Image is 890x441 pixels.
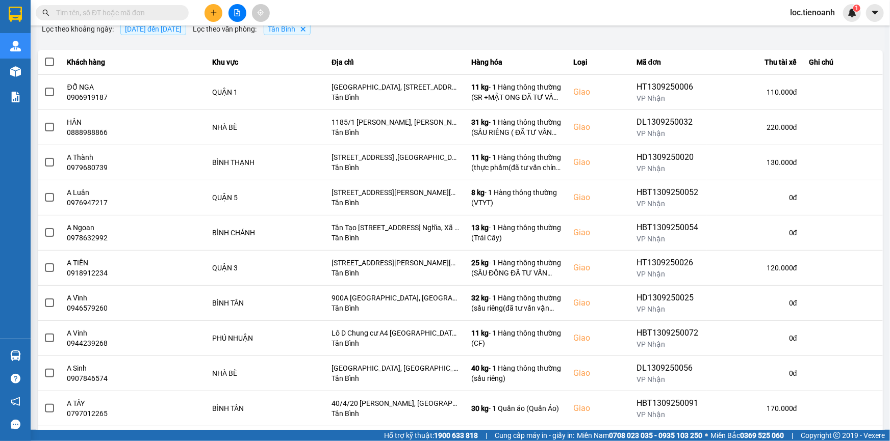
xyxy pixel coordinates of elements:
div: 0976947217 [67,198,200,208]
input: Tìm tên, số ĐT hoặc mã đơn [56,7,176,18]
div: A Vĩnh [67,293,200,303]
span: Hỗ trợ kỹ thuật: [384,430,478,441]
div: 1185/1 [PERSON_NAME], [PERSON_NAME], Nhà Bè, [PERSON_NAME] [332,117,459,127]
div: - 1 Hàng thông thường (Trái Cây) [471,223,561,243]
div: DL1309250056 [637,362,701,374]
div: - 1 Quần áo (Quần Áo) [471,403,561,414]
div: 0 đ [713,368,797,378]
div: VP Nhận [637,163,701,174]
div: BÌNH TÂN [212,403,319,414]
div: VP Nhận [637,234,701,244]
div: BÌNH CHÁNH [212,228,319,238]
span: Tân Bình, close by backspace [264,23,311,35]
div: VP Nhận [637,409,701,420]
div: VP Nhận [637,199,701,209]
div: 0797012265 [67,408,200,419]
th: Loại [567,50,630,75]
button: file-add [228,4,246,22]
th: Mã đơn [630,50,707,75]
span: Miền Bắc [710,430,784,441]
div: 0 đ [713,228,797,238]
div: 0907846574 [67,373,200,383]
span: | [486,430,487,441]
div: [STREET_ADDRESS][PERSON_NAME][PERSON_NAME] [332,258,459,268]
div: - 1 Hàng thông thường (thực phẩm(đã tư vấn chính sách vận chuyển)) [471,152,561,173]
th: Ghi chú [803,50,883,75]
div: Giao [573,367,624,379]
div: HBT1309250072 [637,327,701,339]
span: plus [210,9,217,16]
span: 40 kg [471,364,489,372]
img: logo-vxr [9,7,22,22]
span: 14/09/2025 đến 14/09/2025 [125,25,182,33]
span: Miền Nam [577,430,702,441]
div: Tân Bình [332,162,459,173]
span: 30 kg [471,404,489,412]
div: - 1 Hàng thông thường (SẦU ĐÔNG ĐÃ TƯ VẤN CSVC) [471,258,561,278]
span: 11 kg [471,329,489,337]
strong: 0708 023 035 - 0935 103 250 [609,431,702,439]
div: Giao [573,227,624,239]
div: VP Nhận [637,128,701,139]
button: caret-down [866,4,884,22]
img: solution-icon [10,92,21,102]
div: Giao [573,86,624,98]
button: plus [205,4,222,22]
div: Giao [573,262,624,274]
div: A Luân [67,187,200,198]
span: 11 kg [471,153,489,161]
div: 110.000 đ [713,87,797,97]
div: ĐỖ NGA [67,82,200,92]
div: Giao [573,121,624,133]
div: 900A [GEOGRAPHIC_DATA], [GEOGRAPHIC_DATA], [GEOGRAPHIC_DATA] [332,293,459,303]
div: - 1 Hàng thông thường (sầu riêng(đã tư vấn vận chuyển)) [471,293,561,313]
div: HT1309250026 [637,257,701,269]
div: 120.000 đ [713,263,797,273]
div: 0978632992 [67,233,200,243]
div: Tân Bình [332,338,459,348]
span: loc.tienoanh [782,6,843,19]
span: question-circle [11,374,20,383]
div: 0979680739 [67,162,200,173]
sup: 1 [853,5,860,12]
div: A Sinh [67,363,200,373]
div: VP Nhận [637,374,701,384]
strong: 0369 525 060 [740,431,784,439]
div: QUẬN 1 [212,87,319,97]
div: Giao [573,156,624,169]
div: HBT1309250052 [637,186,701,199]
th: Địa chỉ [325,50,465,75]
span: 32 kg [471,294,489,302]
div: Tân Bình [332,233,459,243]
div: Tân Bình [332,303,459,313]
span: 25 kg [471,259,489,267]
span: Lọc theo khoảng ngày : [42,23,114,35]
div: 0944239268 [67,338,200,348]
div: VP Nhận [637,304,701,314]
span: 8 kg [471,188,485,197]
img: warehouse-icon [10,66,21,77]
div: A TÂY [67,398,200,408]
span: aim [257,9,264,16]
div: 130.000 đ [713,157,797,168]
th: Khách hàng [61,50,206,75]
span: 13 kg [471,224,489,232]
div: - 1 Hàng thông thường (CF) [471,328,561,348]
span: copyright [833,432,841,439]
div: NHÀ BÈ [212,368,319,378]
div: QUẬN 5 [212,192,319,203]
span: message [11,420,20,429]
div: HT1309250006 [637,81,701,93]
div: Tân Bình [332,268,459,278]
div: Giao [573,297,624,309]
div: HÂN [67,117,200,127]
div: Giao [573,191,624,204]
div: BÌNH THẠNH [212,157,319,168]
div: 0 đ [713,333,797,343]
svg: Delete [300,26,306,32]
span: caret-down [871,8,880,17]
div: QUẬN 3 [212,263,319,273]
div: - 1 Hàng thông thường (VTYT) [471,187,561,208]
span: Tân Bình [268,25,296,33]
div: Tân Bình [332,408,459,419]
